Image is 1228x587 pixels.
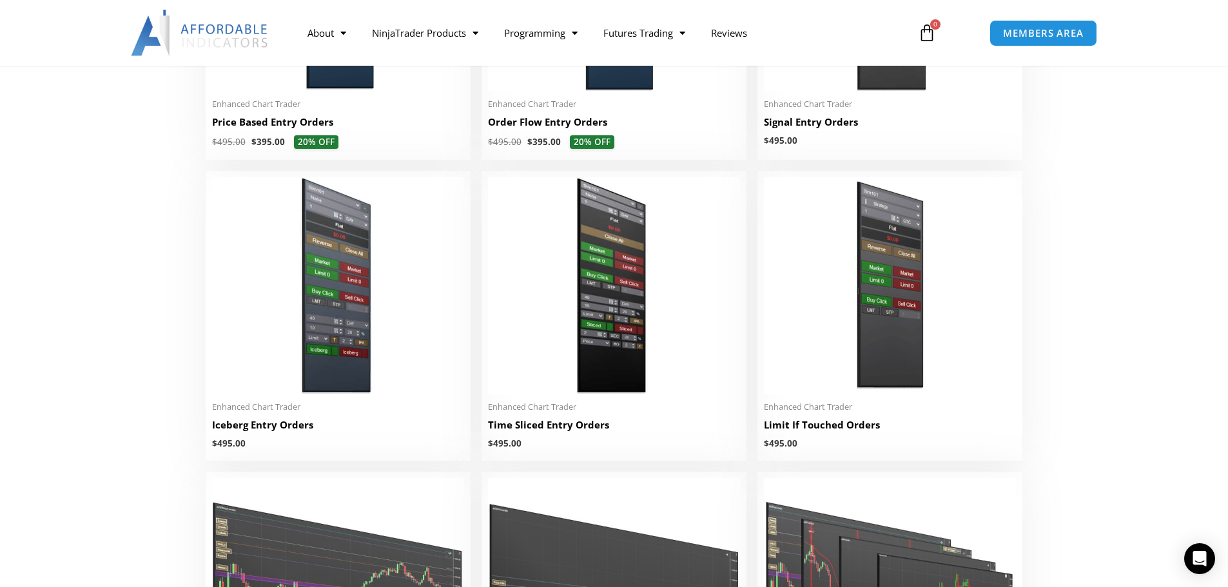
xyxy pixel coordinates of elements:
[527,136,532,148] span: $
[488,438,521,449] bdi: 495.00
[488,99,740,110] span: Enhanced Chart Trader
[212,438,246,449] bdi: 495.00
[764,135,769,146] span: $
[764,177,1016,394] img: BasicTools
[359,18,491,48] a: NinjaTrader Products
[1003,28,1084,38] span: MEMBERS AREA
[989,20,1097,46] a: MEMBERS AREA
[527,136,561,148] bdi: 395.00
[764,418,1016,438] a: Limit If Touched Orders
[488,177,740,394] img: TimeSlicedEntryOrders
[212,136,217,148] span: $
[212,177,464,394] img: IceBergEntryOrders
[764,438,769,449] span: $
[212,115,464,135] a: Price Based Entry Orders
[488,418,740,432] h2: Time Sliced Entry Orders
[295,18,903,48] nav: Menu
[488,136,493,148] span: $
[930,19,940,30] span: 0
[764,135,797,146] bdi: 495.00
[294,135,338,149] span: 20% OFF
[764,401,1016,412] span: Enhanced Chart Trader
[212,99,464,110] span: Enhanced Chart Trader
[488,418,740,438] a: Time Sliced Entry Orders
[899,14,955,52] a: 0
[1184,543,1215,574] div: Open Intercom Messenger
[212,418,464,438] a: Iceberg Entry Orders
[764,115,1016,135] a: Signal Entry Orders
[570,135,614,149] span: 20% OFF
[590,18,698,48] a: Futures Trading
[488,438,493,449] span: $
[698,18,760,48] a: Reviews
[212,115,464,129] h2: Price Based Entry Orders
[488,115,740,129] h2: Order Flow Entry Orders
[488,136,521,148] bdi: 495.00
[212,136,246,148] bdi: 495.00
[251,136,285,148] bdi: 395.00
[764,99,1016,110] span: Enhanced Chart Trader
[295,18,359,48] a: About
[764,115,1016,129] h2: Signal Entry Orders
[488,401,740,412] span: Enhanced Chart Trader
[251,136,257,148] span: $
[764,438,797,449] bdi: 495.00
[764,418,1016,432] h2: Limit If Touched Orders
[131,10,269,56] img: LogoAI
[488,115,740,135] a: Order Flow Entry Orders
[212,438,217,449] span: $
[212,418,464,432] h2: Iceberg Entry Orders
[491,18,590,48] a: Programming
[212,401,464,412] span: Enhanced Chart Trader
